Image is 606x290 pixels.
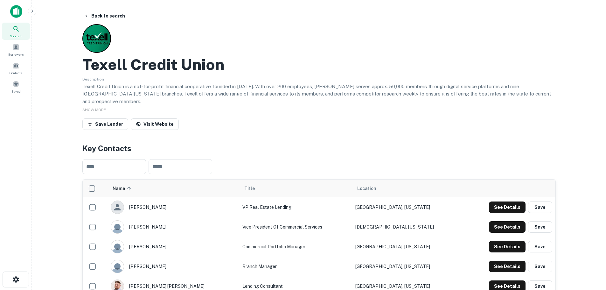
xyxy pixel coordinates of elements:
[528,202,552,213] button: Save
[352,197,463,217] td: [GEOGRAPHIC_DATA], [US_STATE]
[239,257,352,276] td: Branch Manager
[352,257,463,276] td: [GEOGRAPHIC_DATA], [US_STATE]
[352,237,463,257] td: [GEOGRAPHIC_DATA], [US_STATE]
[10,33,22,39] span: Search
[528,241,552,252] button: Save
[10,5,22,18] img: capitalize-icon.png
[244,185,263,192] span: Title
[82,143,556,154] h4: Key Contacts
[239,180,352,197] th: Title
[111,220,236,234] div: [PERSON_NAME]
[81,10,128,22] button: Back to search
[131,118,179,130] a: Visit Website
[489,221,526,233] button: See Details
[489,202,526,213] button: See Details
[528,261,552,272] button: Save
[82,118,128,130] button: Save Lender
[82,55,224,74] h2: Texell Credit Union
[489,241,526,252] button: See Details
[111,260,236,273] div: [PERSON_NAME]
[2,41,30,58] a: Borrowers
[239,217,352,237] td: Vice President of Commercial Services
[111,240,236,253] div: [PERSON_NAME]
[8,52,24,57] span: Borrowers
[2,23,30,40] a: Search
[357,185,376,192] span: Location
[2,78,30,95] a: Saved
[111,221,124,233] img: 9c8pery4andzj6ohjkjp54ma2
[239,237,352,257] td: Commercial Portfolio Manager
[239,197,352,217] td: VP Real Estate Lending
[82,83,556,105] p: Texell Credit Union is a not-for-profit financial cooperative founded in [DATE]. With over 200 em...
[11,89,21,94] span: Saved
[108,180,239,197] th: Name
[111,240,124,253] img: 9c8pery4andzj6ohjkjp54ma2
[2,60,30,77] a: Contacts
[111,260,124,273] img: 9c8pery4andzj6ohjkjp54ma2
[113,185,133,192] span: Name
[111,201,236,214] div: [PERSON_NAME]
[352,217,463,237] td: [DEMOGRAPHIC_DATA], [US_STATE]
[528,221,552,233] button: Save
[82,108,106,112] span: SHOW MORE
[352,180,463,197] th: Location
[574,239,606,270] iframe: Chat Widget
[10,70,22,75] span: Contacts
[82,77,104,81] span: Description
[489,261,526,272] button: See Details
